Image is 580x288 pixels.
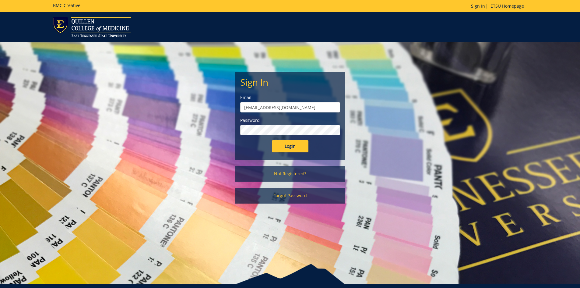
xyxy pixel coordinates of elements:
label: Password [240,117,340,123]
img: ETSU logo [53,17,131,37]
input: Login [272,140,308,152]
a: ETSU Homepage [487,3,527,9]
h5: BMC Creative [53,3,80,8]
label: Email [240,94,340,101]
a: Not Registered? [235,166,345,182]
p: | [471,3,527,9]
h2: Sign In [240,77,340,87]
a: Forgot Password [235,188,345,204]
a: Sign In [471,3,485,9]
